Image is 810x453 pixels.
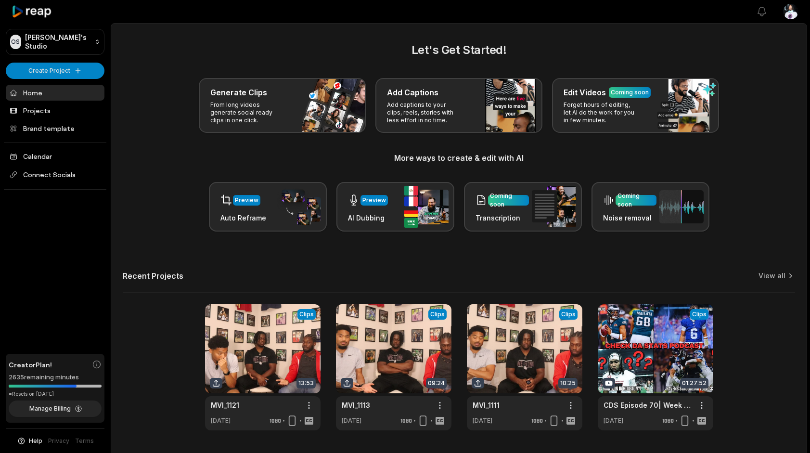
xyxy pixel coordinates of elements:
h3: Edit Videos [564,87,606,98]
a: Calendar [6,148,104,164]
img: ai_dubbing.png [404,186,449,228]
a: MVI_1113 [342,400,370,410]
h3: AI Dubbing [348,213,388,223]
h3: Generate Clips [210,87,267,98]
a: Privacy [48,437,69,445]
a: Terms [75,437,94,445]
a: MVI_1121 [211,400,239,410]
h3: Transcription [476,213,529,223]
p: From long videos generate social ready clips in one click. [210,101,285,124]
h3: Add Captions [387,87,438,98]
a: Projects [6,103,104,118]
span: Connect Socials [6,166,104,183]
span: Help [29,437,42,445]
h3: Noise removal [603,213,656,223]
a: View all [759,271,785,281]
div: Coming soon [490,192,527,209]
h3: More ways to create & edit with AI [123,152,795,164]
a: CDS Episode 70| Week 3 Recap| Jaxon Dart Is QB1| Ravens & Texans Struggles| Eagles Team To Beat?| [604,400,692,410]
a: Home [6,85,104,101]
p: [PERSON_NAME]'s Studio [25,33,90,51]
div: OS [10,35,21,49]
img: transcription.png [532,186,576,227]
div: Preview [235,196,258,205]
button: Help [17,437,42,445]
div: *Resets on [DATE] [9,390,102,398]
a: MVI_1111 [473,400,500,410]
img: auto_reframe.png [277,188,321,226]
h2: Let's Get Started! [123,41,795,59]
div: Preview [362,196,386,205]
p: Forget hours of editing, let AI do the work for you in few minutes. [564,101,638,124]
div: 2635 remaining minutes [9,373,102,382]
h3: Auto Reframe [220,213,266,223]
div: Coming soon [617,192,655,209]
button: Create Project [6,63,104,79]
div: Coming soon [611,88,649,97]
img: noise_removal.png [659,190,704,223]
p: Add captions to your clips, reels, stories with less effort in no time. [387,101,462,124]
a: Brand template [6,120,104,136]
button: Manage Billing [9,401,102,417]
h2: Recent Projects [123,271,183,281]
span: Creator Plan! [9,360,52,370]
